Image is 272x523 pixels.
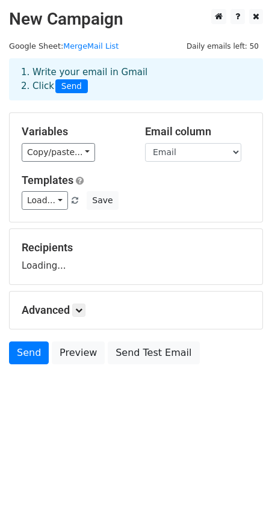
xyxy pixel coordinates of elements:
[55,79,88,94] span: Send
[63,41,119,50] a: MergeMail List
[9,341,49,364] a: Send
[22,241,250,254] h5: Recipients
[22,143,95,162] a: Copy/paste...
[87,191,118,210] button: Save
[52,341,105,364] a: Preview
[9,41,119,50] small: Google Sheet:
[9,9,263,29] h2: New Campaign
[22,174,73,186] a: Templates
[145,125,250,138] h5: Email column
[22,191,68,210] a: Load...
[22,241,250,272] div: Loading...
[108,341,199,364] a: Send Test Email
[182,41,263,50] a: Daily emails left: 50
[12,66,260,93] div: 1. Write your email in Gmail 2. Click
[22,125,127,138] h5: Variables
[182,40,263,53] span: Daily emails left: 50
[22,304,250,317] h5: Advanced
